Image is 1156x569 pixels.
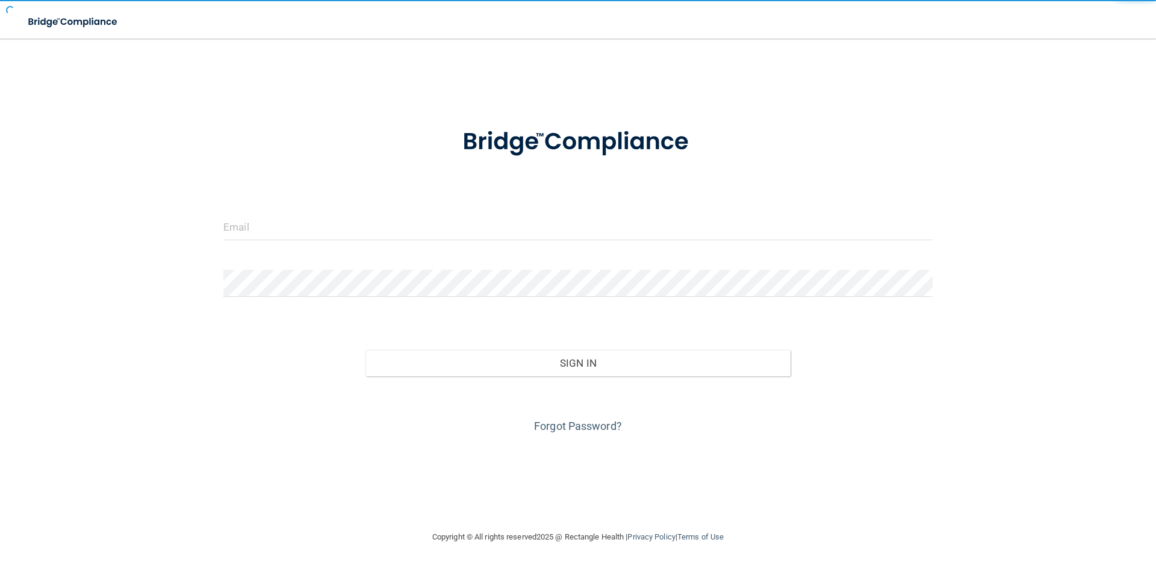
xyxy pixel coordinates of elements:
a: Forgot Password? [534,420,622,432]
div: Copyright © All rights reserved 2025 @ Rectangle Health | | [358,518,798,556]
button: Sign In [365,350,791,376]
img: bridge_compliance_login_screen.278c3ca4.svg [18,10,129,34]
a: Privacy Policy [627,532,675,541]
input: Email [223,213,933,240]
img: bridge_compliance_login_screen.278c3ca4.svg [438,111,718,173]
a: Terms of Use [677,532,724,541]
